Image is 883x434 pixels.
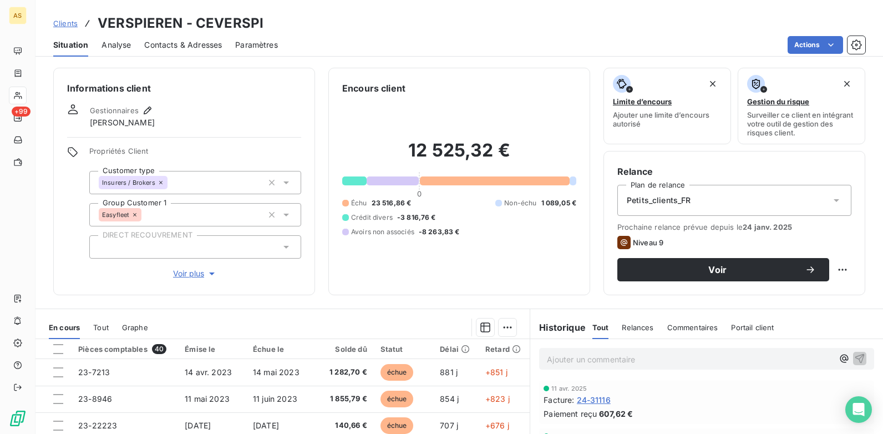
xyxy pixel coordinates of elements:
[419,227,460,237] span: -8 263,83 €
[102,211,129,218] span: Easyfleet
[440,367,458,377] span: 881 j
[544,394,574,406] span: Facture :
[67,82,301,95] h6: Informations client
[53,39,88,51] span: Situation
[485,367,508,377] span: +851 j
[342,139,576,173] h2: 12 525,32 €
[504,198,536,208] span: Non-échu
[627,195,691,206] span: Petits_clients_FR
[603,68,731,144] button: Limite d’encoursAjouter une limite d’encours autorisé
[530,321,586,334] h6: Historique
[738,68,865,144] button: Gestion du risqueSurveiller ce client en intégrant votre outil de gestion des risques client.
[485,345,523,354] div: Retard
[102,39,131,51] span: Analyse
[667,323,718,332] span: Commentaires
[78,344,171,354] div: Pièces comptables
[380,364,414,381] span: échue
[617,165,851,178] h6: Relance
[372,198,412,208] span: 23 516,86 €
[322,345,367,354] div: Solde dû
[592,323,609,332] span: Tout
[253,421,279,430] span: [DATE]
[89,147,301,162] span: Propriétés Client
[102,179,155,186] span: Insurers / Brokers
[253,345,308,354] div: Échue le
[351,213,393,223] span: Crédit divers
[417,189,422,198] span: 0
[631,265,805,274] span: Voir
[747,110,856,137] span: Surveiller ce client en intégrant votre outil de gestion des risques client.
[485,421,509,430] span: +676 j
[144,39,222,51] span: Contacts & Adresses
[185,345,240,354] div: Émise le
[622,323,653,332] span: Relances
[78,394,112,403] span: 23-8946
[168,178,176,188] input: Ajouter une valeur
[613,97,672,106] span: Limite d’encours
[53,19,78,28] span: Clients
[93,323,109,332] span: Tout
[788,36,843,54] button: Actions
[98,13,263,33] h3: VERSPIEREN - CEVERSPI
[599,408,633,420] span: 607,62 €
[743,223,792,231] span: 24 janv. 2025
[185,421,211,430] span: [DATE]
[89,268,301,280] button: Voir plus
[485,394,510,403] span: +823 j
[152,344,166,354] span: 40
[380,417,414,434] span: échue
[551,385,587,392] span: 11 avr. 2025
[731,323,774,332] span: Portail client
[397,213,436,223] span: -3 816,76 €
[845,396,872,423] div: Open Intercom Messenger
[617,258,829,281] button: Voir
[747,97,809,106] span: Gestion du risque
[49,323,80,332] span: En cours
[351,198,367,208] span: Échu
[185,367,232,377] span: 14 avr. 2023
[173,268,217,279] span: Voir plus
[78,367,110,377] span: 23-7213
[351,227,414,237] span: Avoirs non associés
[342,82,405,95] h6: Encours client
[322,393,367,405] span: 1 855,79 €
[633,238,663,247] span: Niveau 9
[122,323,148,332] span: Graphe
[617,223,851,231] span: Prochaine relance prévue depuis le
[99,242,108,252] input: Ajouter une valeur
[440,394,459,403] span: 854 j
[90,106,139,115] span: Gestionnaires
[53,18,78,29] a: Clients
[577,394,611,406] span: 24-31116
[380,345,427,354] div: Statut
[440,421,458,430] span: 707 j
[544,408,597,420] span: Paiement reçu
[322,420,367,431] span: 140,66 €
[185,394,230,403] span: 11 mai 2023
[322,367,367,378] span: 1 282,70 €
[9,410,27,427] img: Logo LeanPay
[90,117,155,128] span: [PERSON_NAME]
[613,110,722,128] span: Ajouter une limite d’encours autorisé
[253,367,300,377] span: 14 mai 2023
[380,391,414,407] span: échue
[9,7,27,24] div: AS
[12,107,31,117] span: +99
[541,198,577,208] span: 1 089,05 €
[253,394,297,403] span: 11 juin 2023
[141,210,150,220] input: Ajouter une valeur
[78,421,117,430] span: 23-22223
[440,345,472,354] div: Délai
[235,39,278,51] span: Paramètres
